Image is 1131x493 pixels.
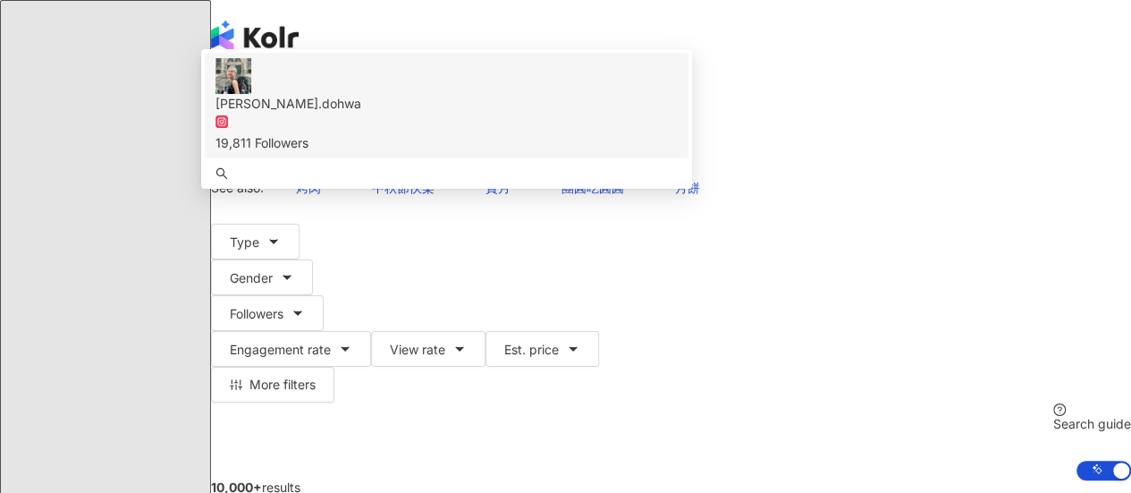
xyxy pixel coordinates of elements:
[485,331,599,367] button: Est. price
[211,21,299,53] img: logo
[211,259,313,295] button: Gender
[371,331,485,367] button: View rate
[211,331,371,367] button: Engagement rate
[211,224,300,259] button: Type
[215,133,678,153] div: 19,811 Followers
[230,271,273,285] span: Gender
[230,343,331,357] span: Engagement rate
[504,343,559,357] span: Est. price
[249,378,316,392] span: More filters
[211,295,324,331] button: Followers
[215,94,678,114] div: [PERSON_NAME].dohwa
[215,167,228,180] span: search
[1053,417,1131,431] div: Search guide
[211,367,334,403] button: More filters
[230,235,259,250] span: Type
[390,343,445,357] span: View rate
[215,183,678,203] div: Find influencers with " " in their name, description, or posts
[230,307,283,321] span: Followers
[1053,404,1066,416] span: question-circle
[215,58,251,94] img: KOL Avatar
